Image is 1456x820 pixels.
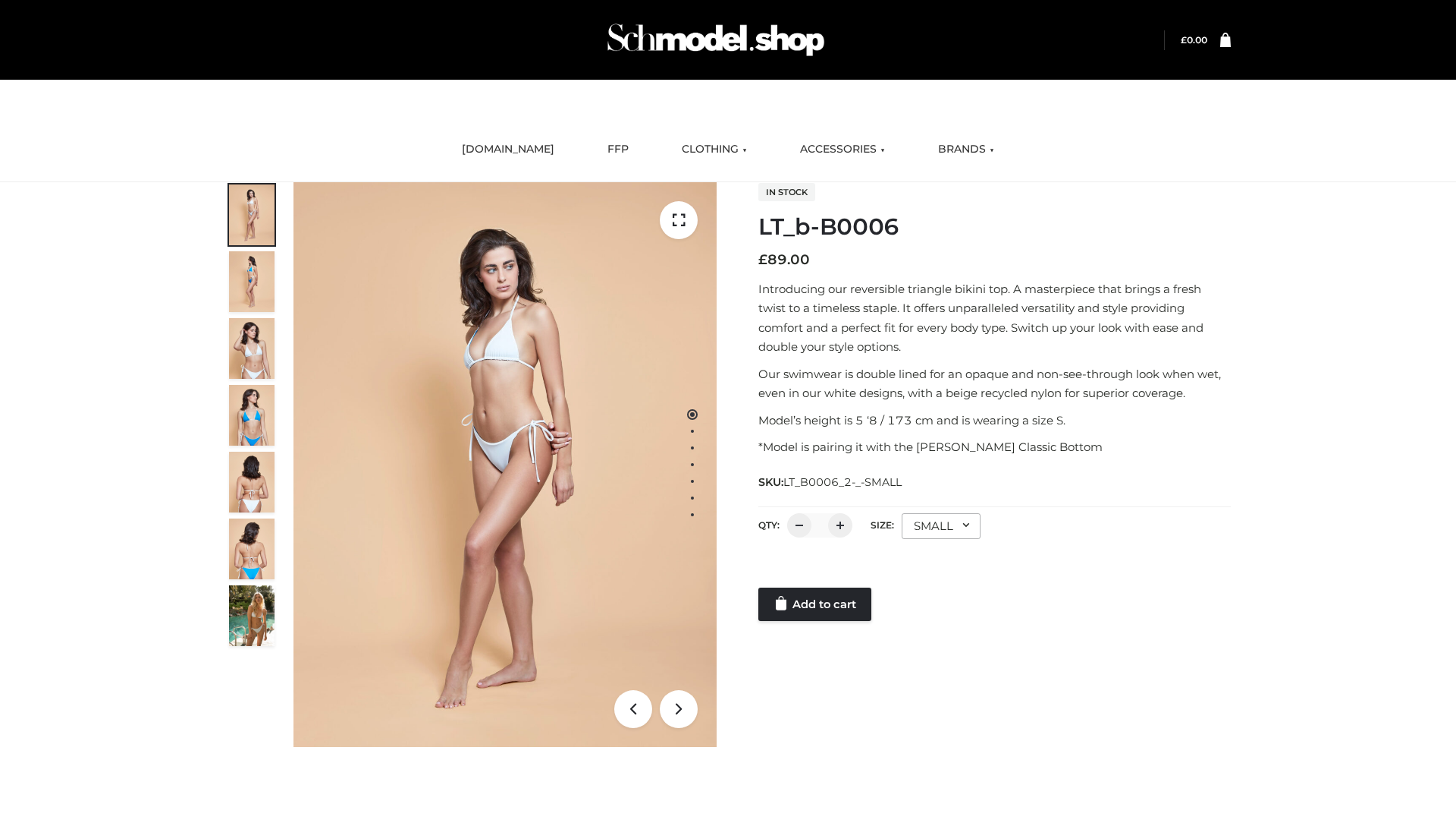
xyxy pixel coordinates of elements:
[758,364,1231,403] p: Our swimwear is double lined for an opaque and non-see-through look when wet, even in our white d...
[902,513,981,539] div: SMALL
[783,475,902,489] span: LT_B0006_2-_-SMALL
[229,184,275,245] img: ArielClassicBikiniTop_CloudNine_AzureSky_OW114ECO_1-scaled.jpg
[758,588,871,621] a: Add to cart
[450,133,566,166] a: [DOMAIN_NAME]
[1181,34,1187,46] span: £
[293,182,717,747] img: ArielClassicBikiniTop_CloudNine_AzureSky_OW114ECO_1
[758,213,1231,241] h1: LT_b-B0006
[229,585,275,646] img: Arieltop_CloudNine_AzureSky2.jpg
[602,10,830,70] img: Schmodel Admin 964
[758,183,815,201] span: In stock
[758,411,1231,430] p: Model’s height is 5 ‘8 / 173 cm and is wearing a size S.
[229,519,275,579] img: ArielClassicBikiniTop_CloudNine_AzureSky_OW114ECO_8-scaled.jpg
[758,251,810,268] bdi: 89.00
[229,251,275,312] img: ArielClassicBikiniTop_CloudNine_AzureSky_OW114ECO_2-scaled.jpg
[1181,34,1207,46] bdi: 0.00
[789,133,896,166] a: ACCESSORIES
[596,133,640,166] a: FFP
[758,251,767,268] span: £
[758,437,1231,457] p: *Model is pairing it with the [PERSON_NAME] Classic Bottom
[871,519,894,531] label: Size:
[758,519,780,531] label: QTY:
[1181,34,1207,46] a: £0.00
[927,133,1006,166] a: BRANDS
[758,473,903,491] span: SKU:
[229,318,275,379] img: ArielClassicBikiniTop_CloudNine_AzureSky_OW114ECO_3-scaled.jpg
[758,279,1231,357] p: Introducing our reversible triangle bikini top. A masterpiece that brings a fresh twist to a time...
[229,385,275,446] img: ArielClassicBikiniTop_CloudNine_AzureSky_OW114ECO_4-scaled.jpg
[229,452,275,512] img: ArielClassicBikiniTop_CloudNine_AzureSky_OW114ECO_7-scaled.jpg
[670,133,758,166] a: CLOTHING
